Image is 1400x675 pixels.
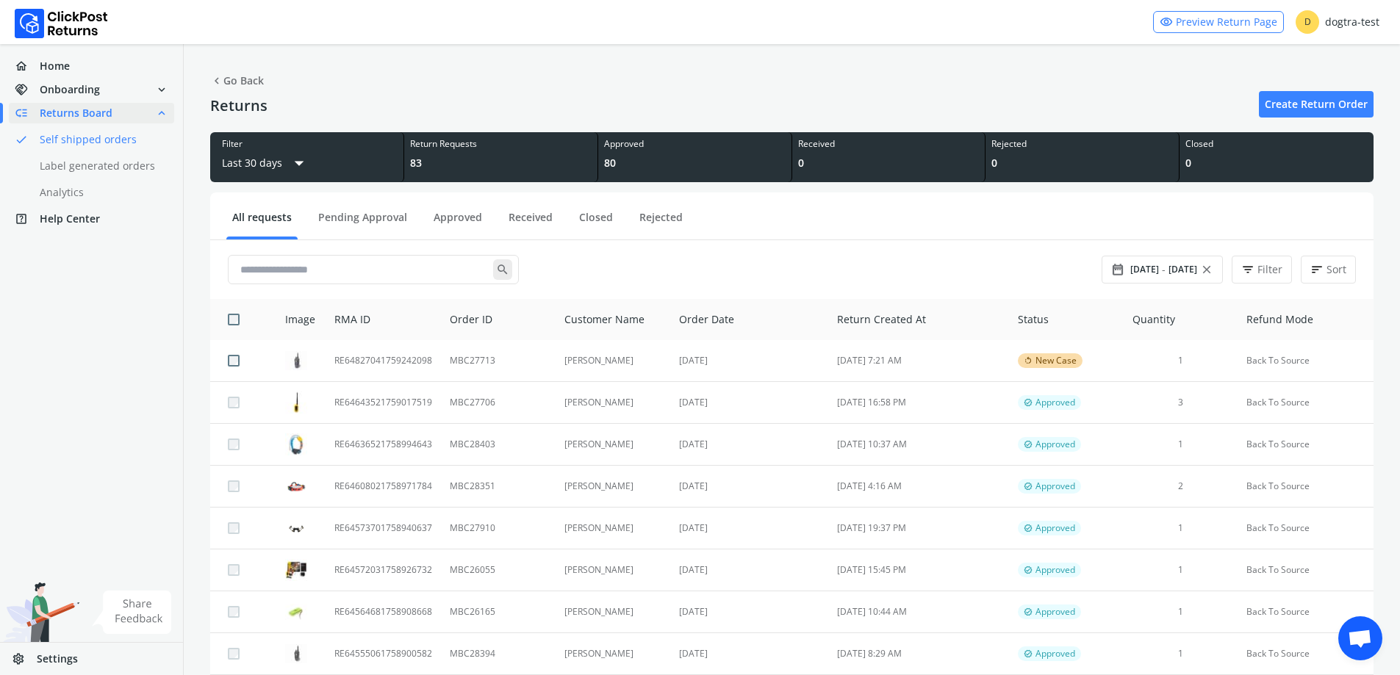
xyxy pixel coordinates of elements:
[828,340,1009,382] td: [DATE] 7:21 AM
[12,649,37,669] span: settings
[1124,633,1238,675] td: 1
[828,633,1009,675] td: [DATE] 8:29 AM
[441,508,555,549] td: MBC27910
[210,71,223,91] span: chevron_left
[40,212,100,226] span: Help Center
[1035,480,1075,492] span: Approved
[40,59,70,73] span: Home
[493,259,512,280] span: search
[441,633,555,675] td: MBC28394
[1024,397,1033,408] span: verified
[326,424,441,466] td: RE64636521758994643
[326,591,441,633] td: RE64564681758908668
[1296,10,1379,34] div: dogtra-test
[798,156,980,170] div: 0
[828,382,1009,424] td: [DATE] 16:58 PM
[326,549,441,591] td: RE64572031758926732
[1124,508,1238,549] td: 1
[285,644,307,663] img: row_image
[503,210,559,236] a: Received
[1124,299,1238,340] th: Quantity
[15,103,40,123] span: low_priority
[326,508,441,549] td: RE64573701758940637
[604,156,786,170] div: 80
[1301,256,1356,284] button: sortSort
[556,340,671,382] td: [PERSON_NAME]
[670,382,828,424] td: [DATE]
[1035,438,1075,450] span: Approved
[92,591,172,634] img: share feedback
[828,591,1009,633] td: [DATE] 10:44 AM
[1130,264,1159,275] span: [DATE]
[1238,591,1374,633] td: Back To Source
[210,97,268,115] h4: Returns
[1035,564,1075,576] span: Approved
[15,56,40,76] span: home
[9,209,174,229] a: help_centerHelp Center
[268,299,326,340] th: Image
[556,466,671,508] td: [PERSON_NAME]
[633,210,689,236] a: Rejected
[285,433,307,455] img: row_image
[1238,299,1374,340] th: Refund Mode
[222,150,310,176] button: Last 30 daysarrow_drop_down
[285,559,307,581] img: row_image
[441,549,555,591] td: MBC26055
[1169,264,1197,275] span: [DATE]
[326,299,441,340] th: RMA ID
[1162,262,1166,277] span: -
[441,340,555,382] td: MBC27713
[285,475,307,497] img: row_image
[441,299,555,340] th: Order ID
[441,424,555,466] td: MBC28403
[1257,262,1282,277] span: Filter
[40,106,112,120] span: Returns Board
[15,9,108,38] img: Logo
[285,517,307,539] img: row_image
[1035,355,1077,367] span: New Case
[9,182,192,203] a: Analytics
[15,129,28,150] span: done
[1310,259,1324,280] span: sort
[1160,12,1173,32] span: visibility
[226,210,298,236] a: All requests
[1035,397,1075,408] span: Approved
[9,56,174,76] a: homeHome
[1238,633,1374,675] td: Back To Source
[670,549,828,591] td: [DATE]
[1185,138,1368,150] div: Closed
[1111,259,1124,280] span: date_range
[1238,466,1374,508] td: Back To Source
[441,591,555,633] td: MBC26165
[15,209,40,229] span: help_center
[1024,355,1033,367] span: rotate_left
[828,299,1009,340] th: Return Created At
[9,156,192,176] a: Label generated orders
[1296,10,1319,34] span: D
[326,633,441,675] td: RE64555061758900582
[326,340,441,382] td: RE64827041759242098
[556,508,671,549] td: [PERSON_NAME]
[9,129,192,150] a: doneSelf shipped orders
[670,633,828,675] td: [DATE]
[1124,466,1238,508] td: 2
[1241,259,1254,280] span: filter_list
[210,71,264,91] span: Go Back
[798,138,980,150] div: Received
[285,604,307,621] img: row_image
[1035,648,1075,660] span: Approved
[1238,508,1374,549] td: Back To Source
[1035,522,1075,534] span: Approved
[288,150,310,176] span: arrow_drop_down
[604,138,786,150] div: Approved
[670,340,828,382] td: [DATE]
[670,424,828,466] td: [DATE]
[1024,606,1033,618] span: verified
[670,299,828,340] th: Order Date
[312,210,413,236] a: Pending Approval
[1200,259,1213,280] span: close
[991,156,1173,170] div: 0
[556,549,671,591] td: [PERSON_NAME]
[991,138,1173,150] div: Rejected
[1024,564,1033,576] span: verified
